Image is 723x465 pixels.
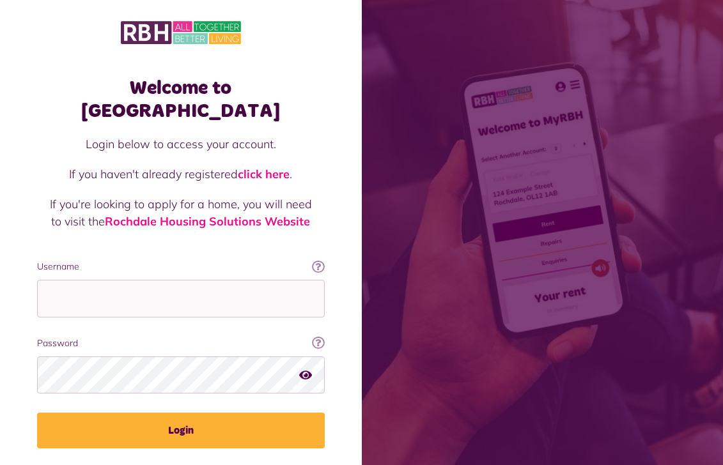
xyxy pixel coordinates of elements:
img: MyRBH [121,19,241,46]
p: If you haven't already registered . [50,165,312,183]
a: click here [238,167,290,181]
label: Password [37,337,325,350]
p: Login below to access your account. [50,135,312,153]
label: Username [37,260,325,273]
p: If you're looking to apply for a home, you will need to visit the [50,195,312,230]
button: Login [37,413,325,448]
h1: Welcome to [GEOGRAPHIC_DATA] [37,77,325,123]
a: Rochdale Housing Solutions Website [105,214,310,229]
